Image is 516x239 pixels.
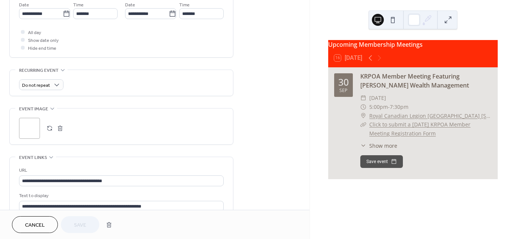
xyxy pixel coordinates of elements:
[339,88,348,93] div: Sep
[369,102,388,111] span: 5:00pm
[19,118,40,139] div: ;
[360,72,469,89] a: KRPOA Member Meeting Featuring [PERSON_NAME] Wealth Management
[328,40,498,49] div: Upcoming Membership Meetings
[19,105,48,113] span: Event image
[369,94,386,102] span: [DATE]
[360,155,403,168] button: Save event
[360,111,366,120] div: ​
[19,1,29,9] span: Date
[360,120,366,129] div: ​
[338,77,349,87] div: 30
[390,102,408,111] span: 7:30pm
[28,45,56,52] span: Hide end time
[125,1,135,9] span: Date
[73,1,84,9] span: Time
[25,221,45,229] span: Cancel
[28,37,59,45] span: Show date only
[360,142,366,150] div: ​
[360,142,397,150] button: ​Show more
[28,29,41,37] span: All day
[369,121,470,137] a: Click to submit a [DATE] KRPOA Member Meeting Registration Form
[360,94,366,102] div: ​
[19,192,222,200] div: Text to display
[12,216,58,233] button: Cancel
[179,1,190,9] span: Time
[369,111,492,120] a: Royal Canadian Legion [GEOGRAPHIC_DATA] [STREET_ADDRESS]
[19,154,47,162] span: Event links
[22,81,50,90] span: Do not repeat
[360,102,366,111] div: ​
[19,166,222,174] div: URL
[388,102,390,111] span: -
[369,142,397,150] span: Show more
[19,67,59,74] span: Recurring event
